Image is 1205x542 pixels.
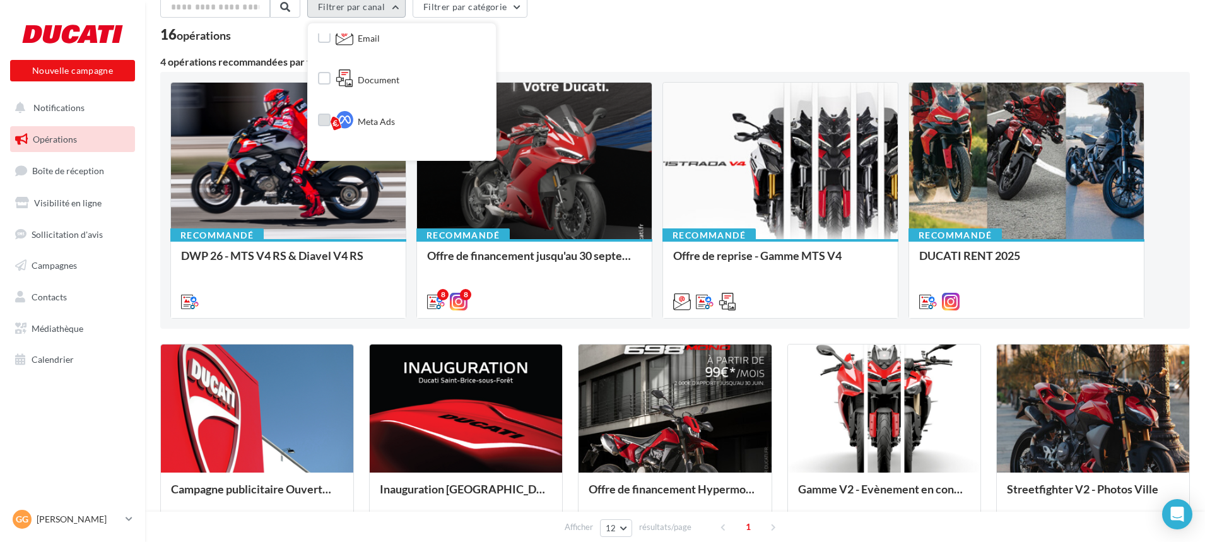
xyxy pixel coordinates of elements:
[427,249,642,274] div: Offre de financement jusqu'au 30 septembre
[8,315,138,342] a: Médiathèque
[171,483,343,508] div: Campagne publicitaire Ouverture
[639,521,691,533] span: résultats/page
[380,483,552,508] div: Inauguration [GEOGRAPHIC_DATA]
[908,228,1002,242] div: Recommandé
[437,289,449,300] div: 8
[798,483,970,508] div: Gamme V2 - Evènement en concession
[460,289,471,300] div: 8
[606,523,616,533] span: 12
[358,74,399,86] span: Document
[32,323,83,334] span: Médiathèque
[358,32,380,45] span: Email
[8,157,138,184] a: Boîte de réception
[8,284,138,310] a: Contacts
[32,228,103,239] span: Sollicitation d'avis
[662,228,756,242] div: Recommandé
[177,30,231,41] div: opérations
[8,126,138,153] a: Opérations
[673,249,888,274] div: Offre de reprise - Gamme MTS V4
[33,134,77,144] span: Opérations
[32,165,104,176] span: Boîte de réception
[10,60,135,81] button: Nouvelle campagne
[1007,483,1179,508] div: Streetfighter V2 - Photos Ville
[738,517,758,537] span: 1
[37,513,120,526] p: [PERSON_NAME]
[32,260,77,271] span: Campagnes
[8,252,138,279] a: Campagnes
[32,292,67,302] span: Contacts
[565,521,593,533] span: Afficher
[181,249,396,274] div: DWP 26 - MTS V4 RS & Diavel V4 RS
[358,115,395,128] span: Meta Ads
[919,249,1134,274] div: DUCATI RENT 2025
[16,513,28,526] span: Gg
[8,190,138,216] a: Visibilité en ligne
[600,519,632,537] button: 12
[170,228,264,242] div: Recommandé
[34,197,102,208] span: Visibilité en ligne
[10,507,135,531] a: Gg [PERSON_NAME]
[8,221,138,248] a: Sollicitation d'avis
[8,95,132,121] button: Notifications
[160,57,1190,67] div: 4 opérations recommandées par votre enseigne
[8,346,138,373] a: Calendrier
[33,102,85,113] span: Notifications
[32,354,74,365] span: Calendrier
[160,28,231,42] div: 16
[416,228,510,242] div: Recommandé
[1162,499,1192,529] div: Open Intercom Messenger
[589,483,761,508] div: Offre de financement Hypermotard 698 Mono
